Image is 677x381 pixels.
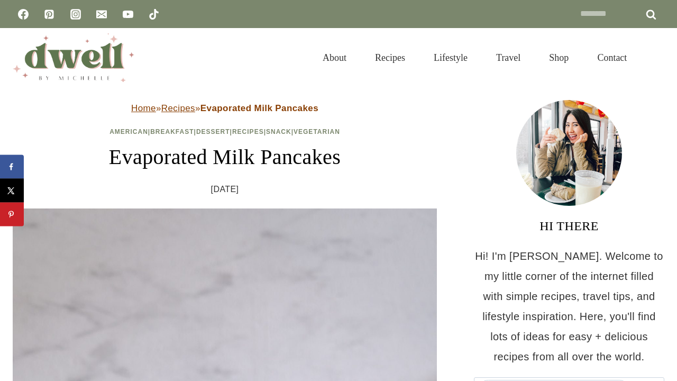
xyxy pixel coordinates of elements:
a: Email [91,4,112,25]
a: Breakfast [150,128,194,135]
a: American [109,128,148,135]
img: DWELL by michelle [13,33,134,82]
a: Instagram [65,4,86,25]
a: Recipes [361,39,419,76]
a: TikTok [143,4,164,25]
nav: Primary Navigation [308,39,641,76]
a: Contact [583,39,641,76]
h1: Evaporated Milk Pancakes [13,141,437,173]
a: YouTube [117,4,139,25]
span: | | | | | [109,128,340,135]
h3: HI THERE [474,216,664,235]
a: Home [131,103,156,113]
p: Hi! I'm [PERSON_NAME]. Welcome to my little corner of the internet filled with simple recipes, tr... [474,246,664,367]
a: Pinterest [39,4,60,25]
a: Dessert [196,128,230,135]
a: Recipes [232,128,264,135]
button: View Search Form [646,49,664,67]
a: Travel [482,39,535,76]
a: Facebook [13,4,34,25]
a: Lifestyle [419,39,482,76]
a: Recipes [161,103,195,113]
a: Snack [266,128,291,135]
a: Vegetarian [294,128,340,135]
a: Shop [535,39,583,76]
a: About [308,39,361,76]
span: » » [131,103,318,113]
strong: Evaporated Milk Pancakes [200,103,318,113]
time: [DATE] [211,182,239,197]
